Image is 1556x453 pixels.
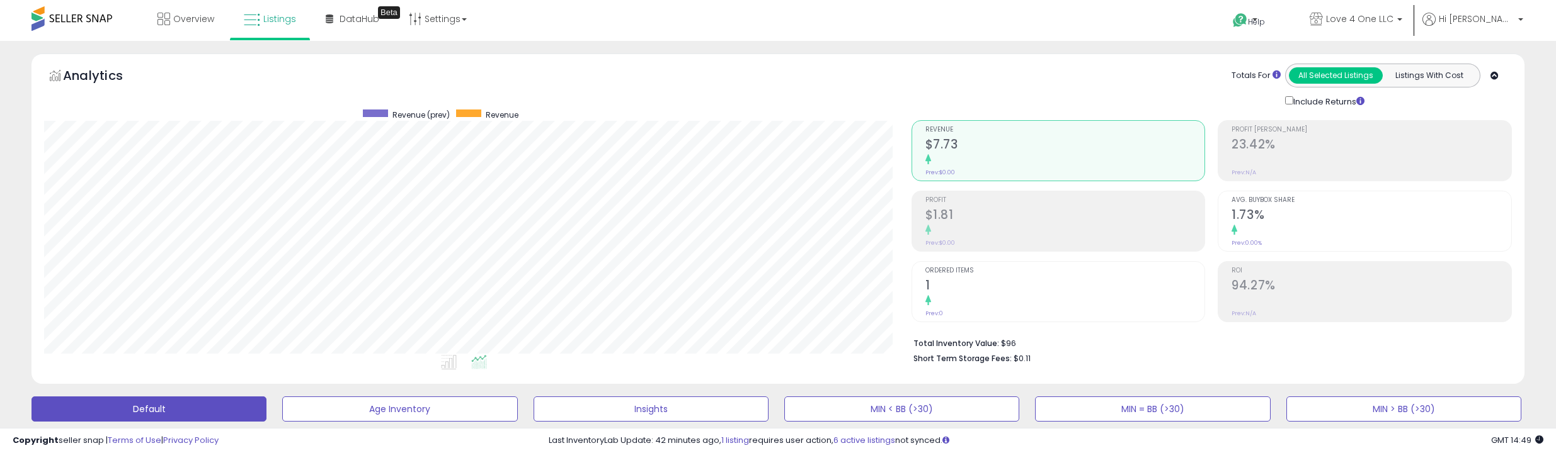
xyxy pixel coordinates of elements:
i: Get Help [1232,13,1248,28]
button: Insights [534,396,769,422]
span: 2025-09-13 14:49 GMT [1491,434,1543,446]
button: MIN = BB (>30) [1035,396,1270,422]
a: 1 listing [721,434,749,446]
h5: Analytics [63,67,147,87]
div: seller snap | | [13,435,219,447]
span: Revenue [925,126,1205,133]
b: Short Term Storage Fees: [913,353,1012,364]
li: $96 [913,335,1502,350]
h2: 23.42% [1232,137,1511,154]
span: Revenue (prev) [392,109,450,120]
span: Profit [925,197,1205,204]
div: Last InventoryLab Update: 42 minutes ago, requires user action, not synced. [549,435,1544,447]
small: Prev: 0.00% [1232,239,1262,247]
h2: $7.73 [925,137,1205,154]
span: Ordered Items [925,267,1205,274]
h2: 1 [925,278,1205,295]
span: DataHub [340,13,379,25]
button: Default [31,396,266,422]
button: MIN < BB (>30) [784,396,1019,422]
span: $0.11 [1014,352,1031,364]
span: Help [1248,16,1265,27]
div: Include Returns [1276,94,1380,108]
h2: 94.27% [1232,278,1511,295]
button: Listings With Cost [1382,67,1476,84]
a: 6 active listings [833,434,895,446]
button: Age Inventory [282,396,517,422]
span: Listings [263,13,296,25]
span: ROI [1232,267,1511,274]
a: Hi [PERSON_NAME] [1422,13,1523,41]
a: Help [1223,3,1290,41]
div: Totals For [1232,70,1281,82]
span: Avg. Buybox Share [1232,197,1511,204]
span: Overview [173,13,214,25]
h2: $1.81 [925,208,1205,225]
span: Love 4 One LLC [1326,13,1393,25]
span: Revenue [486,109,518,120]
small: Prev: N/A [1232,310,1256,317]
a: Privacy Policy [163,434,219,446]
a: Terms of Use [108,434,161,446]
span: Hi [PERSON_NAME] [1439,13,1514,25]
strong: Copyright [13,434,59,446]
small: Prev: $0.00 [925,239,955,247]
b: Total Inventory Value: [913,338,999,349]
small: Prev: $0.00 [925,169,955,176]
small: Prev: 0 [925,310,943,317]
div: Tooltip anchor [378,6,400,19]
small: Prev: N/A [1232,169,1256,176]
span: Profit [PERSON_NAME] [1232,126,1511,133]
button: MIN > BB (>30) [1286,396,1521,422]
h2: 1.73% [1232,208,1511,225]
button: All Selected Listings [1289,67,1383,84]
